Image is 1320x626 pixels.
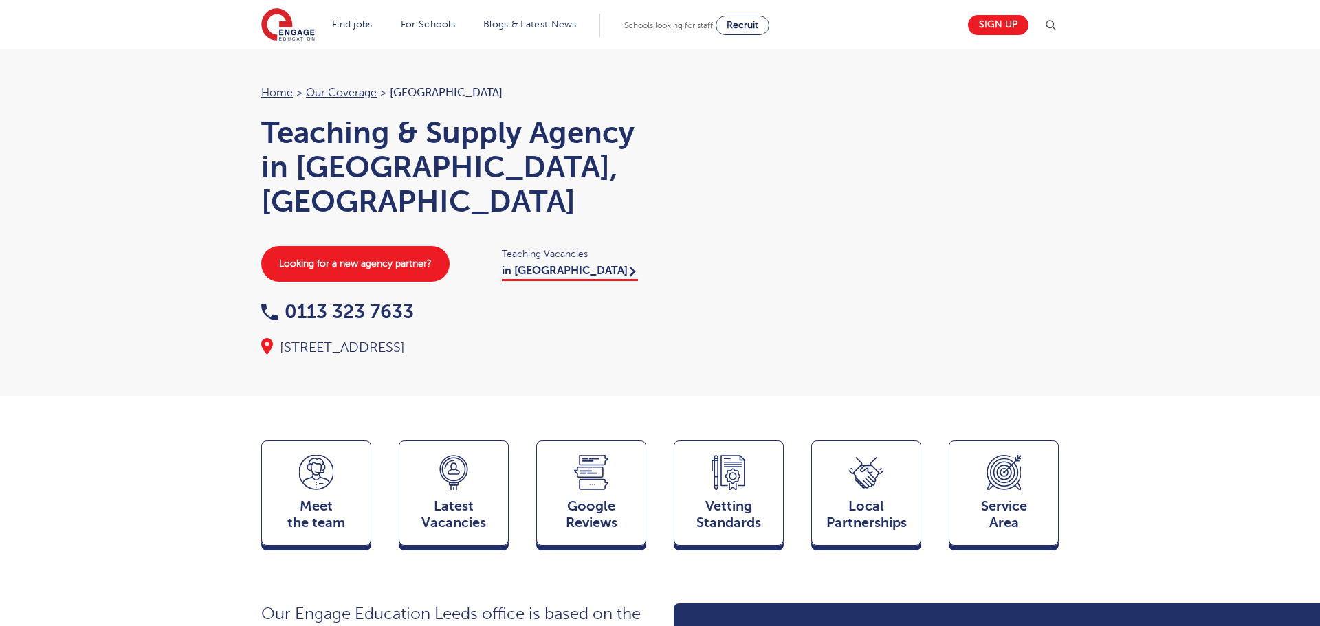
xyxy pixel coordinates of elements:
h1: Teaching & Supply Agency in [GEOGRAPHIC_DATA], [GEOGRAPHIC_DATA] [261,115,646,219]
nav: breadcrumb [261,84,646,102]
span: Vetting Standards [681,498,776,531]
span: > [380,87,386,99]
span: Google Reviews [544,498,639,531]
span: [GEOGRAPHIC_DATA] [390,87,503,99]
a: 0113 323 7633 [261,301,414,322]
span: Service Area [956,498,1051,531]
a: VettingStandards [674,440,784,552]
a: Local Partnerships [811,440,921,552]
a: GoogleReviews [536,440,646,552]
a: Sign up [968,15,1028,35]
a: Home [261,87,293,99]
a: Meetthe team [261,440,371,552]
a: ServiceArea [949,440,1059,552]
span: Teaching Vacancies [502,246,646,262]
a: Recruit [716,16,769,35]
span: Latest Vacancies [406,498,501,531]
a: Looking for a new agency partner? [261,246,450,282]
a: Find jobs [332,19,373,30]
span: > [296,87,302,99]
span: Meet the team [269,498,364,531]
a: For Schools [401,19,455,30]
a: Blogs & Latest News [483,19,577,30]
span: Recruit [727,20,758,30]
span: Schools looking for staff [624,21,713,30]
div: [STREET_ADDRESS] [261,338,646,357]
span: Local Partnerships [819,498,914,531]
a: LatestVacancies [399,440,509,552]
a: in [GEOGRAPHIC_DATA] [502,265,638,281]
a: Our coverage [306,87,377,99]
img: Engage Education [261,8,315,43]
